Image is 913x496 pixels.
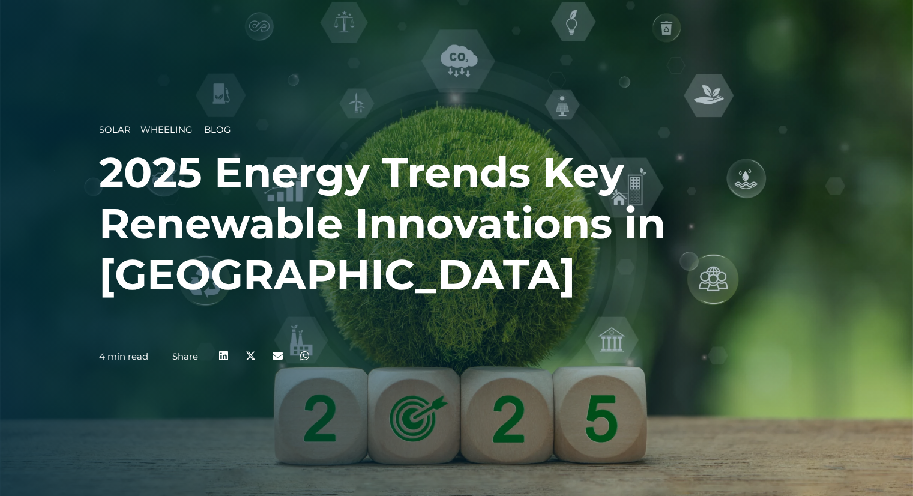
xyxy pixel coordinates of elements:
[99,147,814,300] h1: 2025 Energy Trends Key Renewable Innovations in [GEOGRAPHIC_DATA]
[264,342,291,369] div: Share on email
[99,351,148,362] p: 4 min read
[237,342,264,369] div: Share on x-twitter
[204,124,231,135] span: Blog
[172,351,198,362] a: Share
[140,124,193,135] span: Wheeling
[291,342,318,369] div: Share on whatsapp
[210,342,237,369] div: Share on linkedin
[131,124,140,135] span: __
[99,124,131,135] span: Solar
